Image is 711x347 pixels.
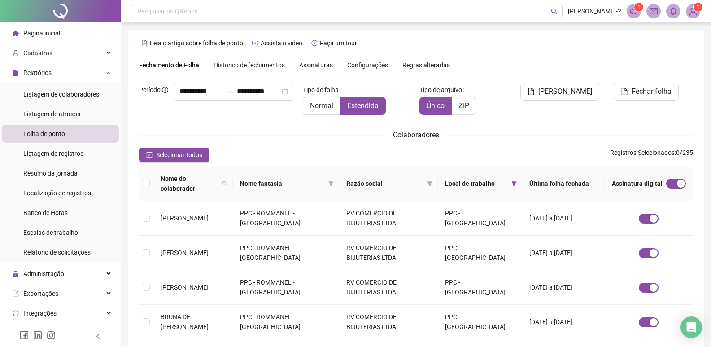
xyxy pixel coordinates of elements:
td: [DATE] a [DATE] [522,236,605,270]
div: Open Intercom Messenger [680,316,702,338]
span: to [226,88,233,95]
span: Nome fantasia [240,179,325,189]
span: Tipo de arquivo [419,85,462,95]
span: Assista o vídeo [261,40,302,47]
span: Registros Selecionados [610,149,675,156]
span: Cadastros [23,49,52,57]
span: Relatórios [23,69,52,76]
span: facebook [20,331,29,340]
span: sync [13,310,19,316]
span: filter [427,181,432,186]
span: swap-right [226,88,233,95]
span: filter [328,181,334,186]
span: Assinatura digital [612,179,663,189]
span: ZIP [458,101,469,110]
span: Fechamento de Folha [139,61,199,69]
span: [PERSON_NAME] [538,86,592,97]
span: Resumo da jornada [23,170,78,177]
span: Fechar folha [632,86,672,97]
span: export [13,290,19,297]
span: Relatório de solicitações [23,249,91,256]
span: Localização de registros [23,189,91,197]
span: history [311,40,318,46]
span: Razão social [346,179,423,189]
span: Integrações [23,310,57,317]
span: Administração [23,270,64,277]
th: Última folha fechada [522,167,605,201]
td: RV COMERCIO DE BIJUTERIAS LTDA [339,201,438,236]
span: Banco de Horas [23,209,68,216]
span: info-circle [162,87,168,93]
button: [PERSON_NAME] [520,83,599,101]
span: bell [669,7,677,15]
span: Escalas de trabalho [23,229,78,236]
span: Faça um tour [320,40,357,47]
span: file [528,88,535,95]
span: [PERSON_NAME] [161,284,209,291]
span: Folha de ponto [23,130,65,137]
span: Listagem de registros [23,150,83,157]
span: notification [630,7,638,15]
span: lock [13,271,19,277]
td: PPC - [GEOGRAPHIC_DATA] [438,270,522,305]
span: search [220,172,229,195]
span: Listagem de atrasos [23,110,80,118]
span: : 0 / 235 [610,148,693,162]
span: 1 [697,4,700,10]
span: left [95,333,101,339]
span: [PERSON_NAME] [161,215,209,222]
span: Regras alteradas [402,62,450,68]
span: Tipo de folha [303,85,339,95]
span: search [551,8,558,15]
span: Local de trabalho [445,179,508,189]
sup: 1 [634,3,643,12]
td: [DATE] a [DATE] [522,270,605,305]
span: file [13,70,19,76]
td: PPC - ROMMANEL - [GEOGRAPHIC_DATA] [233,305,339,339]
span: instagram [47,331,56,340]
td: [DATE] a [DATE] [522,305,605,339]
span: file [621,88,628,95]
span: check-square [146,152,153,158]
span: Selecionar todos [156,150,202,160]
td: RV COMERCIO DE BIJUTERIAS LTDA [339,236,438,270]
span: linkedin [33,331,42,340]
button: Fechar folha [614,83,679,101]
button: Selecionar todos [139,148,209,162]
span: filter [425,177,434,190]
td: RV COMERCIO DE BIJUTERIAS LTDA [339,305,438,339]
span: [PERSON_NAME] [161,249,209,256]
span: Listagem de colaboradores [23,91,99,98]
span: youtube [252,40,258,46]
td: PPC - ROMMANEL - [GEOGRAPHIC_DATA] [233,236,339,270]
td: PPC - ROMMANEL - [GEOGRAPHIC_DATA] [233,201,339,236]
span: Exportações [23,290,58,297]
span: Estendida [347,101,379,110]
span: Página inicial [23,30,60,37]
span: 1 [637,4,641,10]
span: Único [427,101,445,110]
img: 83410 [686,4,700,18]
td: PPC - [GEOGRAPHIC_DATA] [438,201,522,236]
td: PPC - [GEOGRAPHIC_DATA] [438,305,522,339]
span: search [222,181,227,186]
span: Nome do colaborador [161,174,218,193]
span: filter [327,177,336,190]
td: PPC - ROMMANEL - [GEOGRAPHIC_DATA] [233,270,339,305]
span: BRUNA DE [PERSON_NAME] [161,313,209,330]
span: home [13,30,19,36]
span: Período [139,86,161,93]
span: user-add [13,50,19,56]
sup: Atualize o seu contato no menu Meus Dados [694,3,702,12]
td: [DATE] a [DATE] [522,201,605,236]
span: Histórico de fechamentos [214,61,285,69]
span: Colaboradores [393,131,439,139]
span: Normal [310,101,333,110]
span: [PERSON_NAME]-2 [568,6,621,16]
span: filter [510,177,519,190]
span: filter [511,181,517,186]
span: Configurações [347,62,388,68]
span: Assinaturas [299,62,333,68]
td: RV COMERCIO DE BIJUTERIAS LTDA [339,270,438,305]
td: PPC - [GEOGRAPHIC_DATA] [438,236,522,270]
